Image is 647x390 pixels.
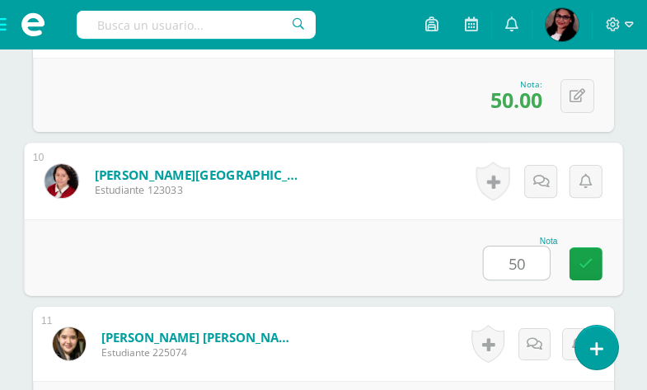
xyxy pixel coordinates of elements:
[95,182,298,197] span: Estudiante 123033
[483,237,558,246] div: Nota
[45,164,78,198] img: b96ada4936d926a07c625e91ca24a3ce.png
[484,247,550,280] input: 0-100.0
[53,327,86,360] img: 131f3ce447754115af009fd373c75e94.png
[490,86,542,114] span: 50.00
[77,11,316,39] input: Busca un usuario...
[546,8,579,41] img: 1f29bb17d9c371b7859f6d82ae88f7d4.png
[101,345,299,359] span: Estudiante 225074
[101,329,299,345] a: [PERSON_NAME] [PERSON_NAME]
[95,166,298,183] a: [PERSON_NAME][GEOGRAPHIC_DATA]
[490,78,542,90] div: Nota:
